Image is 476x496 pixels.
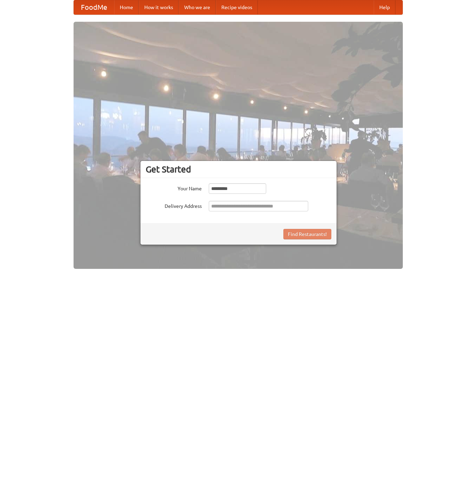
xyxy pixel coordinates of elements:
[374,0,395,14] a: Help
[146,164,331,175] h3: Get Started
[74,0,114,14] a: FoodMe
[114,0,139,14] a: Home
[146,201,202,210] label: Delivery Address
[179,0,216,14] a: Who we are
[146,183,202,192] label: Your Name
[139,0,179,14] a: How it works
[216,0,258,14] a: Recipe videos
[283,229,331,239] button: Find Restaurants!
